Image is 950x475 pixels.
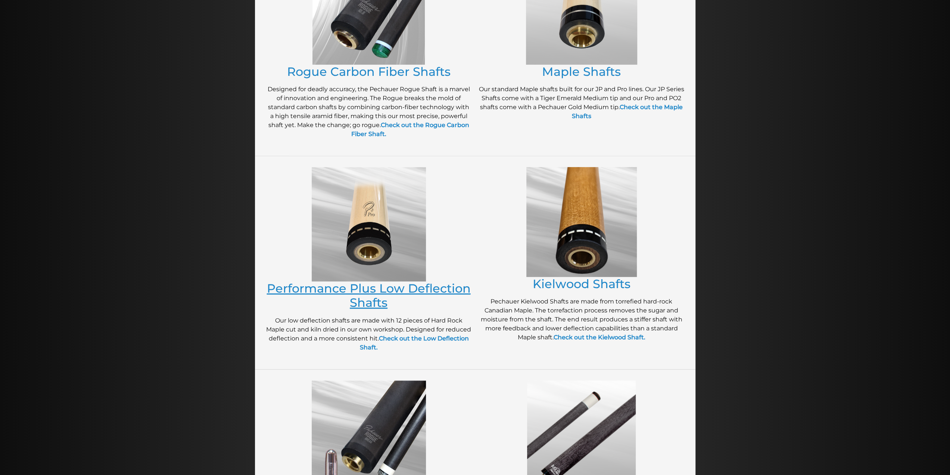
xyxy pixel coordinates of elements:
[479,297,684,342] p: Pechauer Kielwood Shafts are made from torrefied hard-rock Canadian Maple. The torrefaction proce...
[287,64,451,79] a: Rogue Carbon Fiber Shafts
[267,281,471,310] a: Performance Plus Low Deflection Shafts
[572,104,683,120] a: Check out the Maple Shafts
[266,316,471,352] p: Our low deflection shafts are made with 12 pieces of Hard Rock Maple cut and kiln dried in our ow...
[533,277,630,291] a: Kielwood Shafts
[554,334,645,341] a: Check out the Kielwood Shaft.
[479,85,684,121] p: Our standard Maple shafts built for our JP and Pro lines. Our JP Series Shafts come with a Tiger ...
[542,64,621,79] a: Maple Shafts
[360,335,469,351] a: Check out the Low Deflection Shaft.
[266,85,471,139] p: Designed for deadly accuracy, the Pechauer Rogue Shaft is a marvel of innovation and engineering....
[351,121,469,138] a: Check out the Rogue Carbon Fiber Shaft.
